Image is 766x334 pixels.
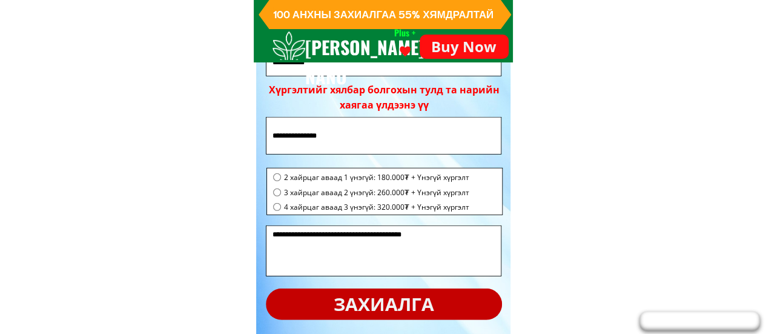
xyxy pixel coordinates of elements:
[266,289,502,321] p: захиалга
[284,187,469,198] span: 3 хайрцаг аваад 2 үнэгүй: 260.000₮ + Үнэгүй хүргэлт
[269,82,500,113] div: Хүргэлтийг хялбар болгохын тулд та нарийн хаягаа үлдээнэ үү
[305,33,440,91] h3: [PERSON_NAME] NANO
[284,201,469,213] span: 4 хайрцаг аваад 3 үнэгүй: 320.000₮ + Үнэгүй хүргэлт
[420,35,509,59] p: Buy Now
[284,172,469,183] span: 2 хайрцаг аваад 1 үнэгүй: 180.000₮ + Үнэгүй хүргэлт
